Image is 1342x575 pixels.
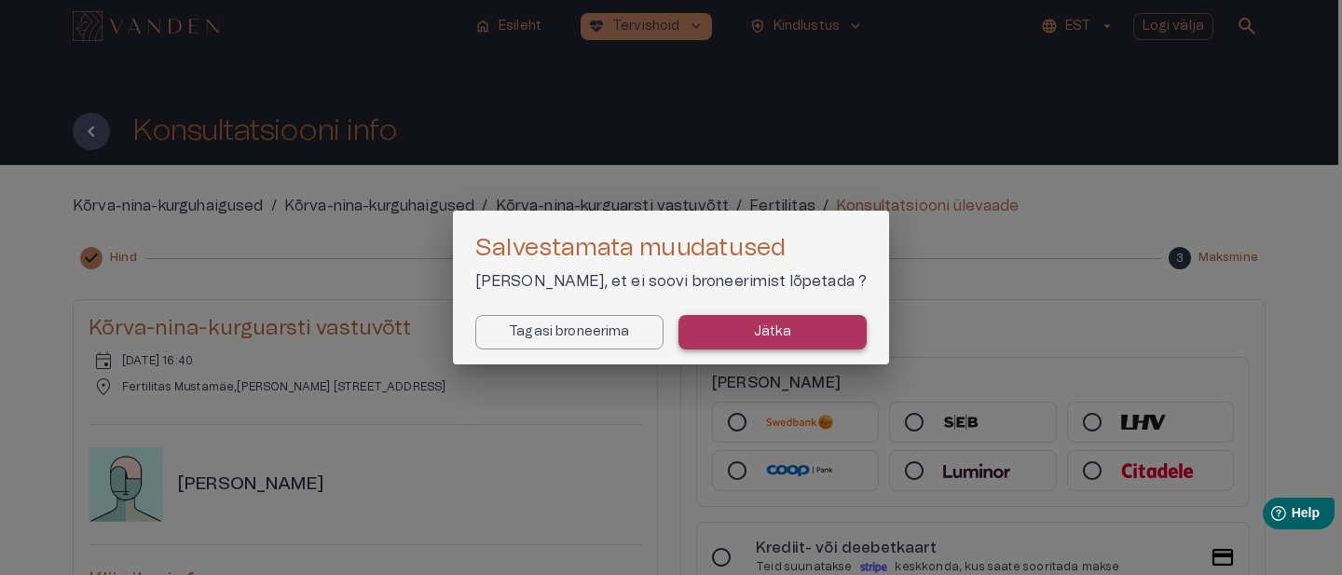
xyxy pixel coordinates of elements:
h4: Salvestamata muudatused [475,233,868,263]
button: Tagasi broneerima [475,315,664,349]
p: Jätka [754,322,792,342]
p: [PERSON_NAME], et ei soovi broneerimist lõpetada ? [475,270,868,293]
p: Tagasi broneerima [509,322,630,342]
button: Jätka [678,315,867,349]
iframe: Help widget launcher [1197,490,1342,542]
